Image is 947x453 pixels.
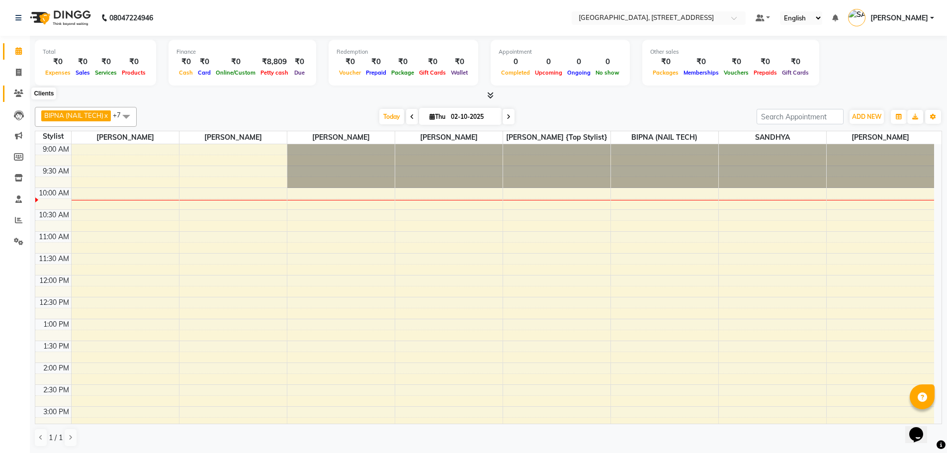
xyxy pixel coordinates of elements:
span: Completed [499,69,532,76]
span: [PERSON_NAME] {Top stylist} [503,131,610,144]
span: Package [389,69,417,76]
div: 9:30 AM [41,166,71,177]
div: 11:00 AM [37,232,71,242]
div: Stylist [35,131,71,142]
span: SANDHYA [719,131,826,144]
div: Redemption [337,48,470,56]
div: ₹0 [176,56,195,68]
img: SANJU CHHETRI [848,9,865,26]
span: +7 [113,111,128,119]
span: Due [292,69,307,76]
span: Online/Custom [213,69,258,76]
span: Memberships [681,69,721,76]
img: logo [25,4,93,32]
span: Petty cash [258,69,291,76]
input: Search Appointment [757,109,844,124]
div: ₹0 [681,56,721,68]
div: 11:30 AM [37,254,71,264]
input: 2025-10-02 [448,109,498,124]
span: ADD NEW [852,113,881,120]
span: Expenses [43,69,73,76]
span: BIPNA (NAIL TECH) [611,131,718,144]
span: Card [195,69,213,76]
div: 2:00 PM [41,363,71,373]
span: Upcoming [532,69,565,76]
div: 1:00 PM [41,319,71,330]
div: ₹0 [195,56,213,68]
div: ₹0 [119,56,148,68]
div: 3:00 PM [41,407,71,417]
span: Thu [427,113,448,120]
div: 0 [593,56,622,68]
span: [PERSON_NAME] [179,131,287,144]
div: ₹0 [73,56,92,68]
span: Cash [176,69,195,76]
b: 08047224946 [109,4,153,32]
span: [PERSON_NAME] [287,131,395,144]
span: Today [379,109,404,124]
div: ₹0 [213,56,258,68]
div: Other sales [650,48,811,56]
div: 0 [565,56,593,68]
div: Appointment [499,48,622,56]
div: 12:00 PM [37,275,71,286]
div: ₹0 [337,56,363,68]
span: Ongoing [565,69,593,76]
div: ₹0 [779,56,811,68]
span: BIPNA (NAIL TECH) [44,111,103,119]
div: 9:00 AM [41,144,71,155]
div: ₹0 [721,56,751,68]
a: x [103,111,108,119]
span: [PERSON_NAME] [72,131,179,144]
div: 10:00 AM [37,188,71,198]
div: 2:30 PM [41,385,71,395]
span: No show [593,69,622,76]
div: ₹0 [43,56,73,68]
div: 10:30 AM [37,210,71,220]
div: Clients [31,88,56,99]
div: ₹0 [389,56,417,68]
span: [PERSON_NAME] [827,131,935,144]
span: 1 / 1 [49,433,63,443]
span: Sales [73,69,92,76]
span: [PERSON_NAME] [870,13,928,23]
span: Prepaid [363,69,389,76]
div: ₹0 [448,56,470,68]
div: 1:30 PM [41,341,71,352]
span: [PERSON_NAME] [395,131,503,144]
span: Services [92,69,119,76]
span: Packages [650,69,681,76]
div: 0 [499,56,532,68]
span: Gift Cards [779,69,811,76]
div: ₹0 [92,56,119,68]
span: Vouchers [721,69,751,76]
span: Gift Cards [417,69,448,76]
span: Voucher [337,69,363,76]
div: ₹8,809 [258,56,291,68]
div: ₹0 [650,56,681,68]
span: Prepaids [751,69,779,76]
div: ₹0 [751,56,779,68]
div: ₹0 [363,56,389,68]
div: Finance [176,48,308,56]
iframe: chat widget [905,413,937,443]
div: ₹0 [291,56,308,68]
div: ₹0 [417,56,448,68]
div: 0 [532,56,565,68]
button: ADD NEW [850,110,884,124]
div: Total [43,48,148,56]
div: 12:30 PM [37,297,71,308]
span: Products [119,69,148,76]
span: Wallet [448,69,470,76]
